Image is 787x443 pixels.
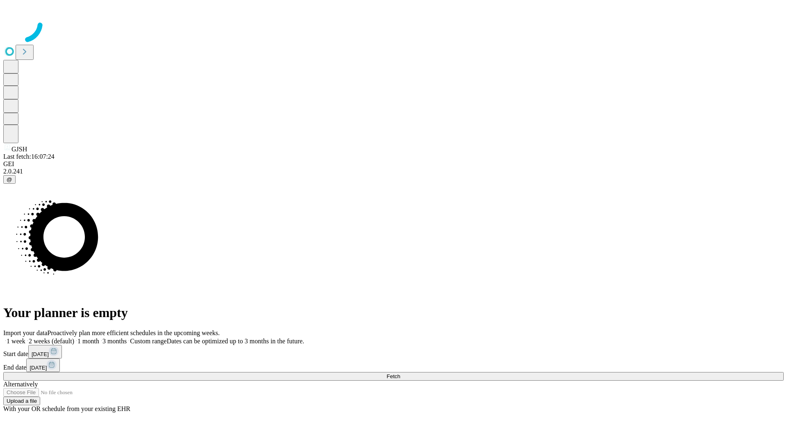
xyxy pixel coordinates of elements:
[28,345,62,359] button: [DATE]
[3,345,784,359] div: Start date
[130,338,166,345] span: Custom range
[77,338,99,345] span: 1 month
[30,365,47,371] span: [DATE]
[167,338,304,345] span: Dates can be optimized up to 3 months in the future.
[102,338,127,345] span: 3 months
[3,153,55,160] span: Last fetch: 16:07:24
[11,146,27,153] span: GJSH
[48,329,220,336] span: Proactively plan more efficient schedules in the upcoming weeks.
[387,373,400,379] span: Fetch
[3,381,38,388] span: Alternatively
[7,176,12,183] span: @
[3,397,40,405] button: Upload a file
[32,351,49,357] span: [DATE]
[3,359,784,372] div: End date
[3,372,784,381] button: Fetch
[3,405,130,412] span: With your OR schedule from your existing EHR
[29,338,74,345] span: 2 weeks (default)
[3,329,48,336] span: Import your data
[26,359,60,372] button: [DATE]
[7,338,25,345] span: 1 week
[3,175,16,184] button: @
[3,168,784,175] div: 2.0.241
[3,305,784,320] h1: Your planner is empty
[3,160,784,168] div: GEI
